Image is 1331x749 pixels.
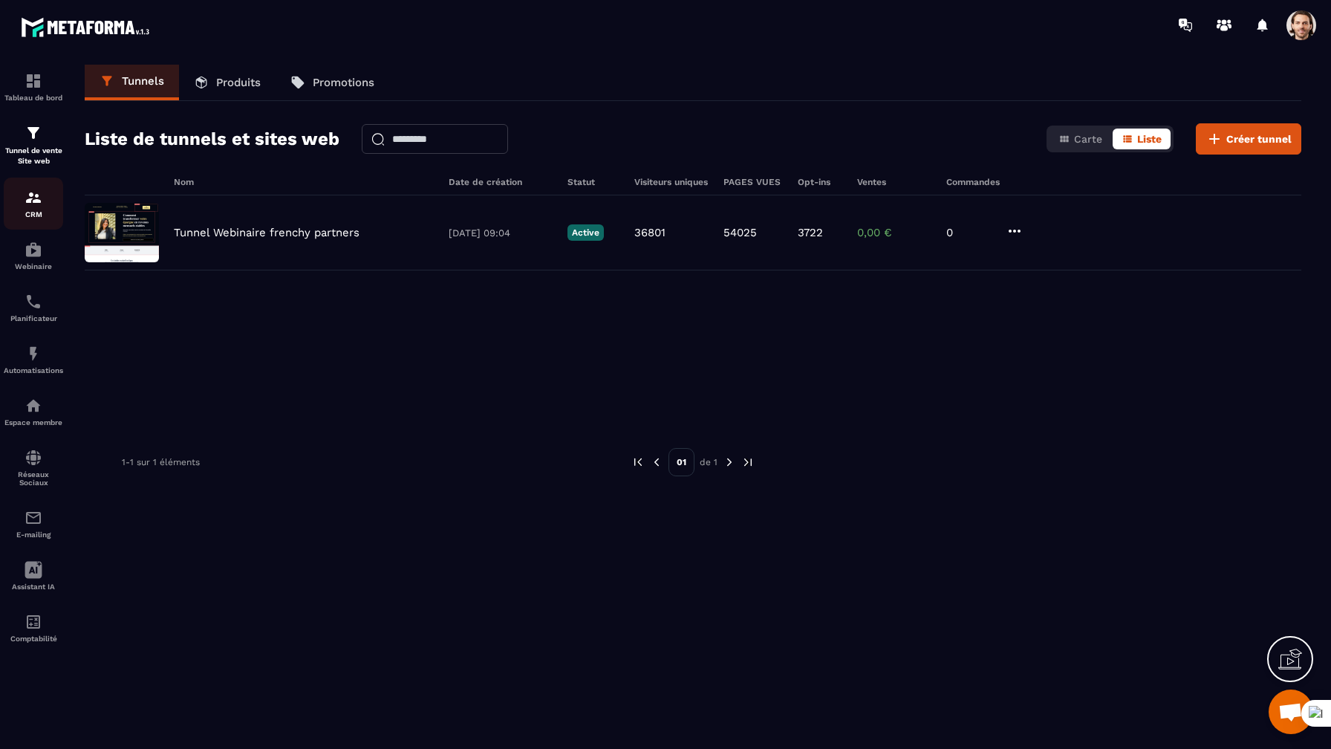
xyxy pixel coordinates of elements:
a: formationformationTunnel de vente Site web [4,113,63,178]
a: formationformationCRM [4,178,63,230]
p: 54025 [723,226,757,239]
p: 01 [668,448,694,476]
h6: Visiteurs uniques [634,177,709,187]
img: formation [25,72,42,90]
img: automations [25,345,42,363]
button: Créer tunnel [1196,123,1301,155]
p: Réseaux Sociaux [4,470,63,487]
span: Créer tunnel [1226,132,1292,146]
a: accountantaccountantComptabilité [4,602,63,654]
p: Tunnels [122,74,164,88]
p: de 1 [700,456,717,468]
img: automations [25,241,42,259]
p: Planificateur [4,314,63,322]
p: 0 [946,226,991,239]
img: email [25,509,42,527]
a: Promotions [276,65,389,100]
p: 3722 [798,226,823,239]
button: Carte [1049,129,1111,149]
p: Active [567,224,604,241]
p: [DATE] 09:04 [449,227,553,239]
p: E-mailing [4,531,63,539]
p: Promotions [313,76,374,89]
img: next [723,455,736,469]
p: Espace membre [4,418,63,427]
p: Assistant IA [4,583,63,591]
a: automationsautomationsAutomatisations [4,334,63,386]
p: Tunnel Webinaire frenchy partners [174,226,359,239]
h6: Commandes [946,177,1000,187]
a: Tunnels [85,65,179,100]
img: image [85,203,159,262]
a: schedulerschedulerPlanificateur [4,282,63,334]
h6: Statut [567,177,619,187]
p: Comptabilité [4,635,63,643]
a: automationsautomationsWebinaire [4,230,63,282]
img: prev [650,455,663,469]
h6: PAGES VUES [723,177,783,187]
p: 36801 [634,226,665,239]
span: Carte [1074,133,1102,145]
p: Tunnel de vente Site web [4,146,63,166]
p: Webinaire [4,262,63,270]
img: formation [25,124,42,142]
img: next [741,455,755,469]
h6: Opt-ins [798,177,842,187]
p: Tableau de bord [4,94,63,102]
a: Produits [179,65,276,100]
img: logo [21,13,154,41]
h6: Date de création [449,177,553,187]
h6: Ventes [857,177,931,187]
a: automationsautomationsEspace membre [4,386,63,438]
img: automations [25,397,42,415]
p: 0,00 € [857,226,931,239]
p: CRM [4,210,63,218]
a: emailemailE-mailing [4,498,63,550]
span: Liste [1137,133,1162,145]
img: prev [631,455,645,469]
button: Liste [1113,129,1171,149]
a: social-networksocial-networkRéseaux Sociaux [4,438,63,498]
img: social-network [25,449,42,467]
h2: Liste de tunnels et sites web [85,124,339,154]
img: accountant [25,613,42,631]
p: 1-1 sur 1 éléments [122,457,200,467]
p: Produits [216,76,261,89]
div: Mở cuộc trò chuyện [1269,690,1313,734]
img: scheduler [25,293,42,311]
p: Automatisations [4,366,63,374]
h6: Nom [174,177,434,187]
img: formation [25,189,42,207]
a: Assistant IA [4,550,63,602]
a: formationformationTableau de bord [4,61,63,113]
